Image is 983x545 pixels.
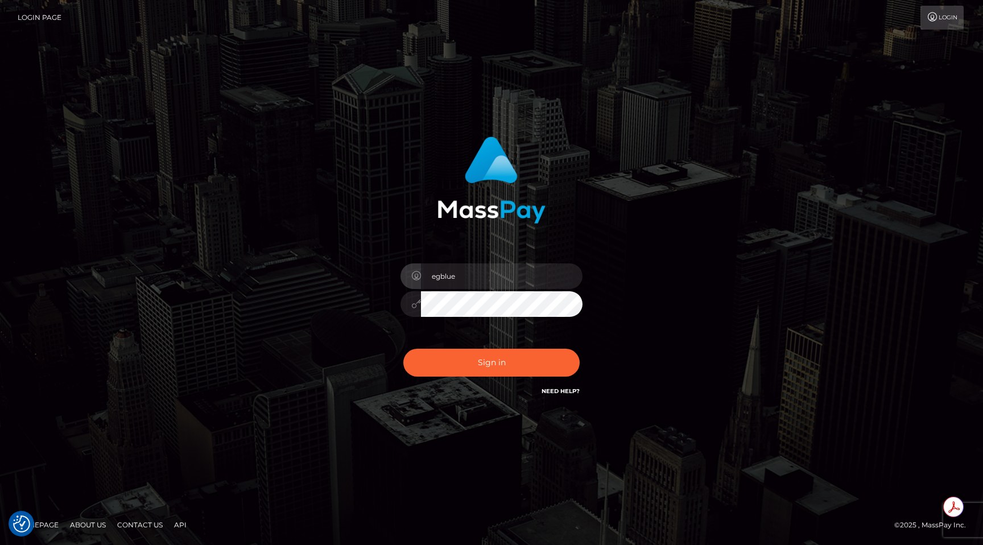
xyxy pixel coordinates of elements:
a: Contact Us [113,516,167,534]
a: Homepage [13,516,63,534]
button: Sign in [403,349,580,377]
a: Login Page [18,6,61,30]
img: Revisit consent button [13,515,30,532]
div: © 2025 , MassPay Inc. [894,519,974,531]
img: MassPay Login [437,137,546,224]
a: Need Help? [542,387,580,395]
a: Login [920,6,964,30]
input: Username... [421,263,583,289]
a: API [170,516,191,534]
button: Consent Preferences [13,515,30,532]
a: About Us [65,516,110,534]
